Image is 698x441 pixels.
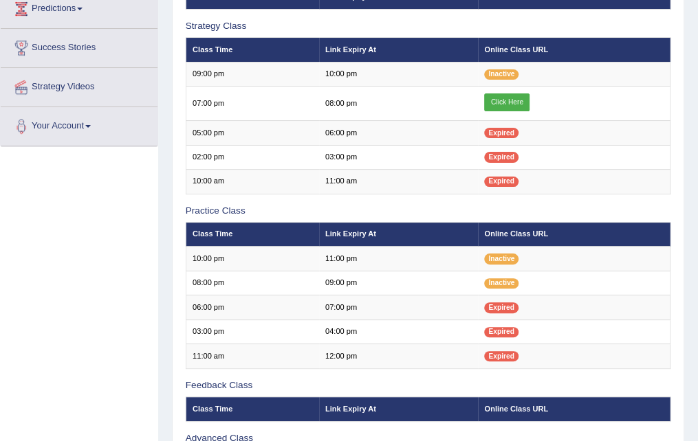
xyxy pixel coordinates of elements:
span: Expired [484,327,518,337]
td: 07:00 pm [319,295,478,319]
td: 03:00 pm [186,319,318,343]
td: 08:00 pm [186,271,318,295]
th: Link Expiry At [319,397,478,421]
td: 02:00 pm [186,145,318,169]
span: Expired [484,177,518,187]
td: 11:00 pm [319,247,478,271]
th: Link Expiry At [319,223,478,247]
th: Class Time [186,38,318,62]
td: 09:00 pm [186,62,318,86]
td: 06:00 pm [319,121,478,145]
td: 04:00 pm [319,319,478,343]
span: Inactive [484,253,519,264]
span: Expired [484,128,518,138]
span: Expired [484,152,518,162]
th: Link Expiry At [319,38,478,62]
td: 06:00 pm [186,295,318,319]
th: Class Time [186,223,318,247]
th: Class Time [186,397,318,421]
td: 10:00 am [186,170,318,194]
td: 09:00 pm [319,271,478,295]
a: Click Here [484,93,530,111]
th: Online Class URL [478,38,670,62]
span: Inactive [484,278,519,289]
td: 10:00 pm [319,62,478,86]
span: Inactive [484,69,519,80]
span: Expired [484,351,518,361]
td: 03:00 pm [319,145,478,169]
td: 11:00 am [319,170,478,194]
td: 08:00 pm [319,87,478,121]
td: 05:00 pm [186,121,318,145]
a: Success Stories [1,29,157,63]
th: Online Class URL [478,223,670,247]
a: Your Account [1,107,157,142]
th: Online Class URL [478,397,670,421]
span: Expired [484,302,518,313]
td: 12:00 pm [319,344,478,368]
h3: Strategy Class [186,21,671,32]
td: 11:00 am [186,344,318,368]
td: 10:00 pm [186,247,318,271]
h3: Feedback Class [186,381,671,391]
h3: Practice Class [186,206,671,216]
a: Strategy Videos [1,68,157,102]
td: 07:00 pm [186,87,318,121]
